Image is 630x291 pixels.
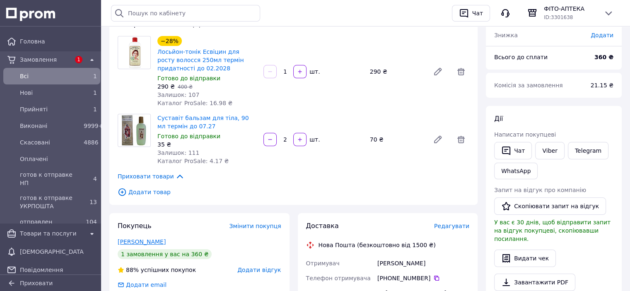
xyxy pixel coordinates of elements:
[20,138,80,147] span: Скасовані
[535,142,564,159] a: Viber
[20,229,84,238] span: Товари та послуги
[75,56,82,63] span: 1
[306,222,339,230] span: Доставка
[494,187,586,193] span: Запит на відгук про компанію
[494,163,538,179] a: WhatsApp
[494,131,556,138] span: Написати покупцеві
[20,105,80,113] span: Прийняті
[93,176,97,182] span: 4
[118,172,184,181] span: Приховати товари
[591,32,613,38] span: Додати
[117,281,167,289] div: Додати email
[157,48,244,72] a: Лосьйон-тонік Есвіцин для росту волосся 250мл термін придатності до 02.2028
[307,67,321,76] div: шт.
[20,194,80,210] span: готов к отправке УКРПОШТА
[20,266,97,274] span: Повідомлення
[157,36,182,46] div: −28%
[430,131,446,148] a: Редагувати
[121,114,147,147] img: Суставіт бальзам для тіла, 90 мл термін до 07.27
[157,75,220,82] span: Готово до відправки
[20,171,80,187] span: готов к отправке НП
[86,219,97,225] span: 104
[84,123,103,129] span: 9999+
[157,91,199,98] span: Залишок: 107
[452,5,490,22] button: Чат
[494,115,503,123] span: Дії
[316,241,438,249] div: Нова Пошта (безкоштовно від 1500 ₴)
[229,223,281,229] span: Змінити покупця
[544,5,597,13] span: ФІТО-АПТЕКА
[544,14,573,20] span: ID: 3301638
[157,83,175,90] span: 290 ₴
[93,89,97,96] span: 1
[307,135,321,144] div: шт.
[494,142,532,159] button: Чат
[494,250,556,267] button: Видати чек
[591,82,613,89] span: 21.15 ₴
[118,238,166,245] a: [PERSON_NAME]
[494,32,518,38] span: Знижка
[118,188,469,197] span: Додати товар
[237,267,281,273] span: Додати відгук
[93,106,97,113] span: 1
[306,275,371,281] span: Телефон отримувача
[568,142,608,159] a: Telegram
[20,218,80,226] span: отправлен
[157,100,232,106] span: Каталог ProSale: 16.98 ₴
[111,5,260,22] input: Пошук по кабінету
[157,158,229,164] span: Каталог ProSale: 4.17 ₴
[430,63,446,80] a: Редагувати
[93,73,97,79] span: 1
[157,149,199,156] span: Залишок: 111
[376,256,471,271] div: [PERSON_NAME]
[20,89,80,97] span: Нові
[20,72,80,80] span: Всi
[434,223,469,229] span: Редагувати
[367,134,426,145] div: 70 ₴
[118,222,152,230] span: Покупець
[471,7,485,19] div: Чат
[367,66,426,77] div: 290 ₴
[453,63,469,80] span: Видалити
[157,140,257,149] div: 35 ₴
[377,274,469,282] div: [PHONE_NUMBER]
[125,281,167,289] div: Додати email
[157,133,220,139] span: Готово до відправки
[118,266,196,274] div: успішних покупок
[157,115,249,130] a: Суставіт бальзам для тіла, 90 мл термін до 07.27
[118,249,212,259] div: 1 замовлення у вас на 360 ₴
[178,84,193,90] span: 400 ₴
[494,219,611,242] span: У вас є 30 днів, щоб відправити запит на відгук покупцеві, скопіювавши посилання.
[20,155,97,163] span: Оплачені
[306,260,340,267] span: Отримувач
[20,122,80,130] span: Виконані
[84,139,99,146] span: 4886
[20,37,97,46] span: Головна
[20,248,84,256] span: [DEMOGRAPHIC_DATA]
[20,280,53,286] span: Приховати
[494,274,575,291] a: Завантажити PDF
[494,82,563,89] span: Комісія за замовлення
[494,54,548,60] span: Всього до сплати
[89,199,97,205] span: 13
[594,54,613,60] b: 360 ₴
[20,55,70,64] span: Замовлення
[453,131,469,148] span: Видалити
[494,197,606,215] button: Скопіювати запит на відгук
[126,36,142,69] img: Лосьйон-тонік Есвіцин для росту волосся 250мл термін придатності до 02.2028
[126,267,139,273] span: 88%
